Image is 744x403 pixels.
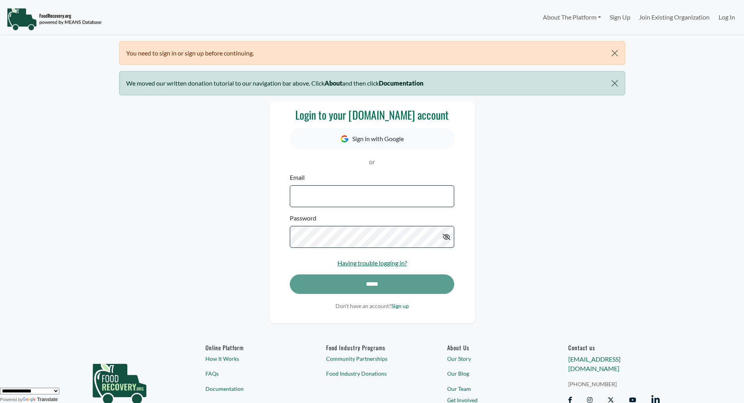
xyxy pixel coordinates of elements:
button: Sign in with Google [290,128,454,149]
img: NavigationLogo_FoodRecovery-91c16205cd0af1ed486a0f1a7774a6544ea792ac00100771e7dd3ec7c0e58e41.png [7,7,102,31]
img: Google Translate [23,397,37,403]
h6: Online Platform [205,344,297,351]
a: Sign Up [605,9,635,25]
a: How It Works [205,355,297,363]
a: Having trouble logging in? [337,259,407,267]
a: Documentation [205,385,297,393]
a: Our Team [447,385,539,393]
h6: Food Industry Programs [326,344,417,351]
b: Documentation [379,79,423,87]
a: Translate [23,397,58,402]
b: About [325,79,342,87]
a: Our Story [447,355,539,363]
button: Close [605,41,624,65]
a: Community Partnerships [326,355,417,363]
div: We moved our written donation tutorial to our navigation bar above. Click and then click [119,71,625,95]
a: Our Blog [447,369,539,378]
p: or [290,157,454,167]
a: About The Platform [538,9,605,25]
label: Email [290,173,305,182]
label: Password [290,213,316,223]
h6: Contact us [568,344,660,351]
a: [PHONE_NUMBER] [568,380,660,388]
a: About Us [447,344,539,351]
p: Don't have an account? [290,302,454,310]
a: FAQs [205,369,297,378]
button: Close [605,72,624,95]
a: Log In [714,9,739,25]
h3: Login to your [DOMAIN_NAME] account [290,108,454,122]
a: Sign up [391,303,409,309]
a: Food Industry Donations [326,369,417,378]
div: You need to sign in or sign up before continuing. [119,41,625,65]
img: Google Icon [341,135,348,143]
a: [EMAIL_ADDRESS][DOMAIN_NAME] [568,355,621,372]
a: Join Existing Organization [635,9,714,25]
